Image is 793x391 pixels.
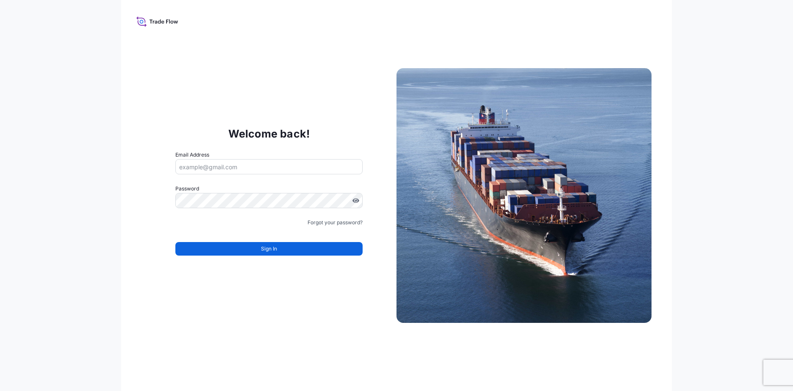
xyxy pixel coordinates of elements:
[175,159,363,174] input: example@gmail.com
[175,151,209,159] label: Email Address
[175,242,363,256] button: Sign In
[228,127,310,140] p: Welcome back!
[308,218,363,227] a: Forgot your password?
[261,245,277,253] span: Sign In
[352,197,359,204] button: Show password
[396,68,652,323] img: Ship illustration
[175,184,363,193] label: Password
